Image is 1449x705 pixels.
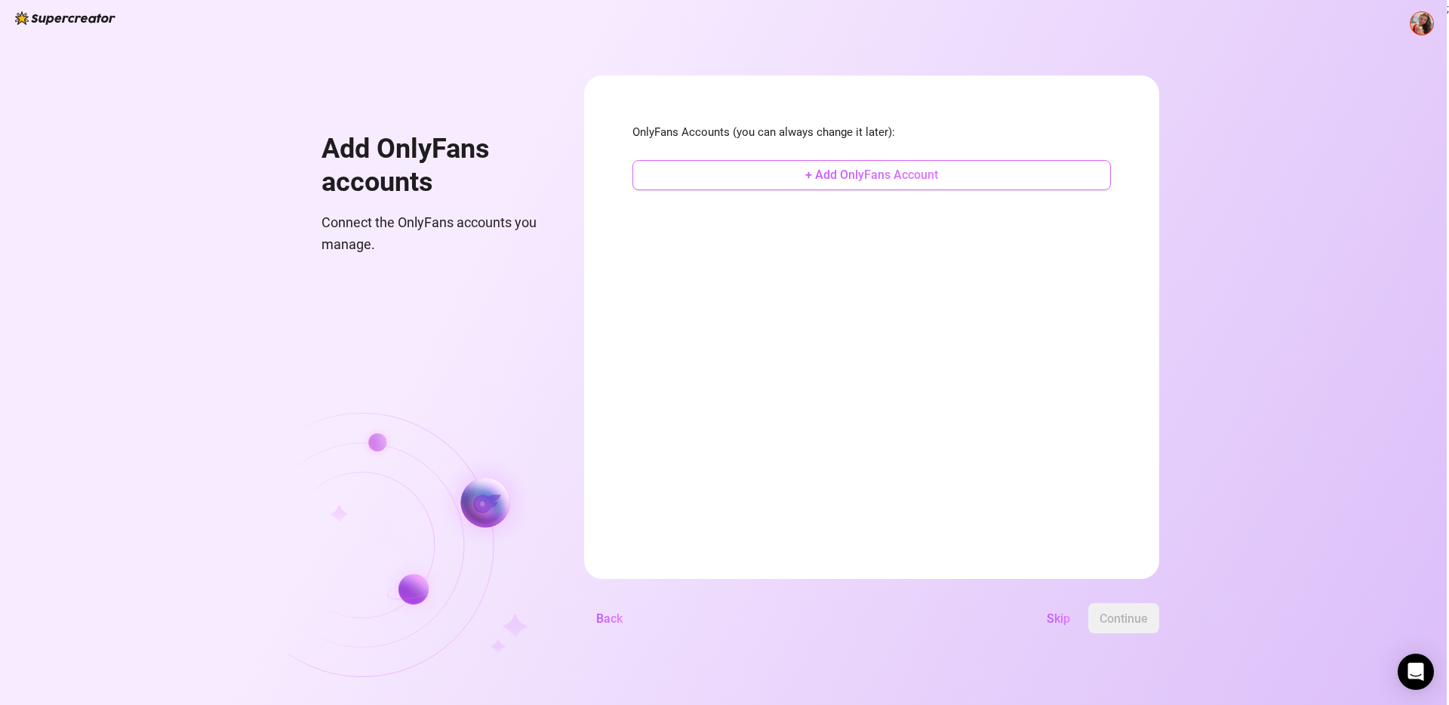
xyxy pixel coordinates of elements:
[321,133,548,199] h1: Add OnlyFans accounts
[632,160,1111,190] button: + Add OnlyFans Account
[1047,611,1070,626] span: Skip
[596,611,623,626] span: Back
[1398,654,1434,690] div: Open Intercom Messenger
[632,124,1111,142] span: OnlyFans Accounts (you can always change it later):
[584,603,635,633] button: Back
[15,11,115,25] img: logo
[321,212,548,255] span: Connect the OnlyFans accounts you manage.
[1411,12,1433,35] img: ALV-UjXqa25aC4PAUsYVsshqNGvgyn74plz6HR6uynWM3KvbNugarcB3WQHz8I_DDHJAHXJ8xZTS7WSQvQSdq-CrnBrb_xAHv...
[1035,603,1082,633] button: Skip
[1088,603,1159,633] button: Continue
[805,168,938,182] span: + Add OnlyFans Account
